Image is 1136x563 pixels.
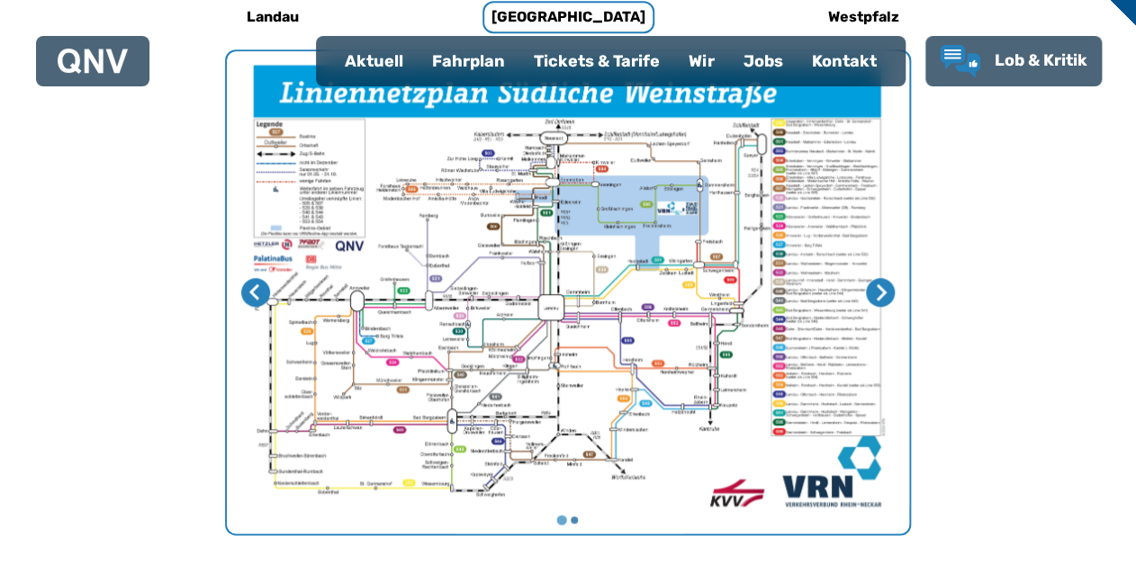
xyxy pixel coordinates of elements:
[729,38,798,85] a: Jobs
[418,38,519,85] a: Fahrplan
[674,38,729,85] a: Wir
[330,38,418,85] a: Aktuell
[239,3,306,31] h6: Landau
[519,38,674,85] a: Tickets & Tarife
[241,278,270,307] button: Letzte Seite
[58,43,128,79] a: QNV Logo
[58,49,128,74] img: QNV Logo
[866,278,895,307] button: Nächste Seite
[227,51,909,533] img: Netzpläne Südpfalz Seite 1 von 2
[821,3,906,31] h6: Westpfalz
[940,45,1087,77] a: Lob & Kritik
[482,1,654,33] h6: [GEOGRAPHIC_DATA]
[227,514,909,526] ul: Wählen Sie eine Seite zum Anzeigen
[798,38,891,85] a: Kontakt
[571,516,578,523] button: Gehe zu Seite 2
[227,51,909,533] li: 1 von 2
[227,51,909,533] div: My Favorite Images
[995,50,1087,70] span: Lob & Kritik
[556,515,566,525] button: Gehe zu Seite 1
